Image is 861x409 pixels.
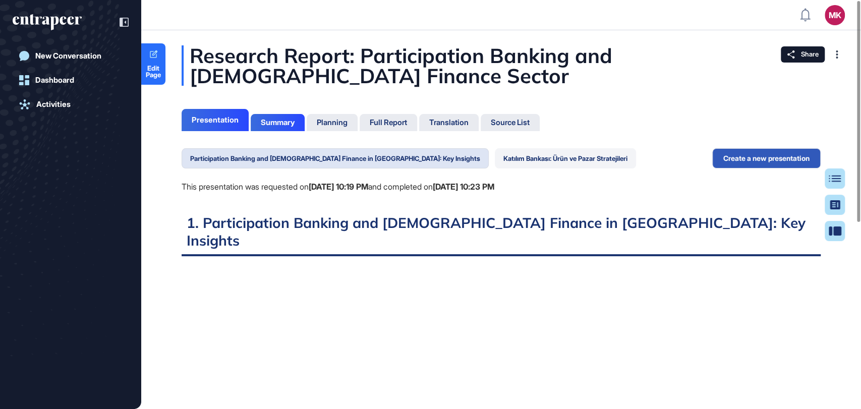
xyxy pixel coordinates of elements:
[182,181,636,194] div: This presentation was requested on and completed on
[429,118,469,127] div: Translation
[491,118,530,127] div: Source List
[309,182,368,192] b: [DATE] 10:19 PM
[35,51,101,61] div: New Conversation
[13,94,129,114] a: Activities
[13,70,129,90] a: Dashboard
[712,148,821,168] button: Create a new presentation
[13,14,82,30] div: entrapeer-logo
[141,43,165,85] a: Edit Page
[182,148,489,168] button: Participation Banking and [DEMOGRAPHIC_DATA] Finance in [GEOGRAPHIC_DATA]: Key Insights
[13,46,129,66] a: New Conversation
[36,100,71,109] div: Activities
[495,148,636,168] button: Katılım Bankası: Ürün ve Pazar Stratejileri
[261,118,295,127] div: Summary
[370,118,407,127] div: Full Report
[182,214,821,256] h2: 1. Participation Banking and [DEMOGRAPHIC_DATA] Finance in [GEOGRAPHIC_DATA]: Key Insights
[317,118,348,127] div: Planning
[141,65,165,78] span: Edit Page
[433,182,494,192] b: [DATE] 10:23 PM
[801,50,819,59] span: Share
[35,76,74,85] div: Dashboard
[825,5,845,25] button: MK
[192,115,239,125] div: Presentation
[182,45,821,86] div: Research Report: Participation Banking and [DEMOGRAPHIC_DATA] Finance Sector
